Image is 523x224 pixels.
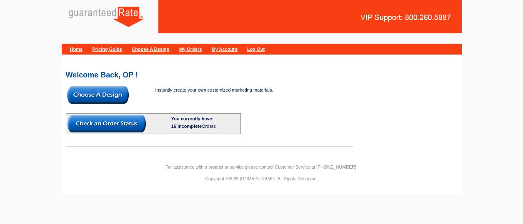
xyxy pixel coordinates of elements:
[179,47,202,52] a: My Orders
[68,115,146,132] img: button-check-order-status.gif
[212,47,238,52] a: My Account
[171,122,239,130] div: Orders
[62,163,462,171] p: For assistance with a product or service please contact Customer Service at [PHONE_NUMBER].
[67,86,129,104] img: button-choose-design.gif
[247,47,265,52] a: Log Out
[171,124,202,129] span: 16 Incomplete
[155,87,273,92] span: Instantly create your own customized marketing materials.
[92,47,122,52] a: Pricing Guide
[62,175,462,182] p: Copyright ©2025 [DOMAIN_NAME]. All Rights Reserved.
[132,47,169,52] a: Choose A Design
[66,71,458,79] h2: Welcome Back, OP !
[70,47,83,52] a: Home
[171,116,214,121] b: You currently have:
